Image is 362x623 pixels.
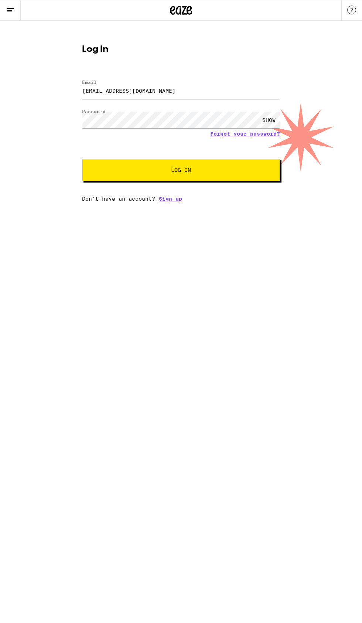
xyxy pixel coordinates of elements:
label: Password [82,109,106,114]
span: Log In [171,167,191,173]
button: Log In [82,159,280,181]
label: Email [82,80,97,85]
div: Don't have an account? [82,196,280,202]
h1: Log In [82,45,280,54]
div: SHOW [258,112,280,128]
a: Sign up [159,196,182,202]
a: Forgot your password? [210,131,280,137]
input: Email [82,82,280,99]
